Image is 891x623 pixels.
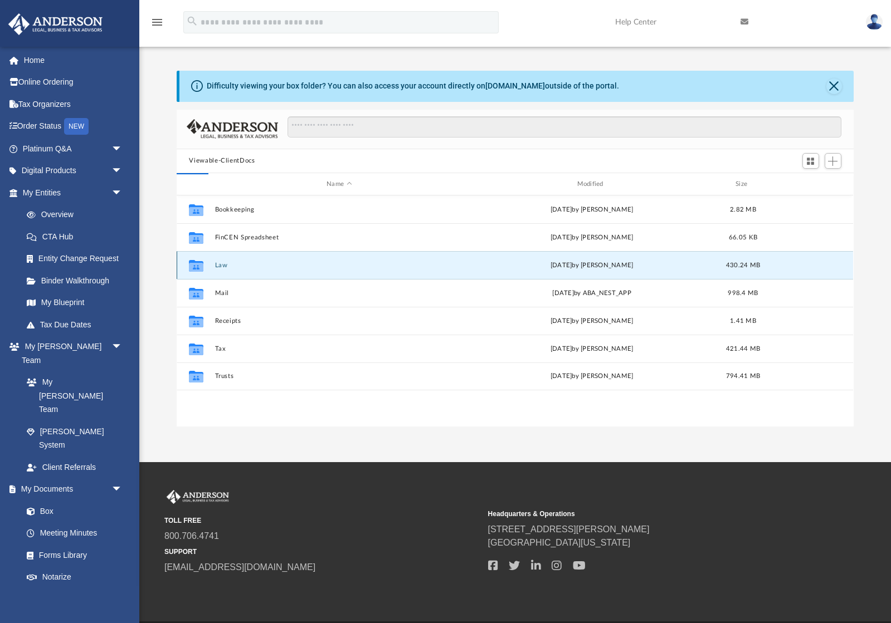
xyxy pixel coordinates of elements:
div: by [PERSON_NAME] [468,261,716,271]
button: Receipts [215,317,463,325]
span: 794.41 MB [726,374,760,380]
i: search [186,15,198,27]
a: Digital Productsarrow_drop_down [8,160,139,182]
div: [DATE] by [PERSON_NAME] [468,372,716,382]
div: Size [721,179,766,189]
input: Search files and folders [288,116,841,138]
a: My Entitiesarrow_drop_down [8,181,139,204]
a: Online Ordering [8,71,139,94]
a: [EMAIL_ADDRESS][DOMAIN_NAME] [164,562,315,572]
a: My Blueprint [16,292,134,314]
div: [DATE] by [PERSON_NAME] [468,316,716,326]
span: 421.44 MB [726,346,760,352]
span: arrow_drop_down [111,138,134,160]
small: SUPPORT [164,547,480,557]
button: Add [825,153,841,169]
i: menu [150,16,164,29]
a: Platinum Q&Aarrow_drop_down [8,138,139,160]
span: 1.41 MB [731,318,757,324]
img: Anderson Advisors Platinum Portal [5,13,106,35]
button: Mail [215,290,463,297]
div: [DATE] by [PERSON_NAME] [468,344,716,354]
div: Difficulty viewing your box folder? You can also access your account directly on outside of the p... [207,80,619,92]
div: id [182,179,210,189]
span: 998.4 MB [728,290,758,296]
span: arrow_drop_down [111,336,134,359]
div: [DATE] by [PERSON_NAME] [468,233,716,243]
a: Entity Change Request [16,248,139,270]
a: Overview [16,204,139,226]
img: Anderson Advisors Platinum Portal [164,490,231,504]
span: 2.82 MB [731,207,757,213]
span: arrow_drop_down [111,181,134,204]
a: Tax Due Dates [16,313,139,336]
a: Forms Library [16,544,128,566]
a: Box [16,500,128,522]
a: Notarize [16,566,134,588]
a: [DOMAIN_NAME] [485,81,545,90]
span: [DATE] [551,262,572,268]
a: [PERSON_NAME] System [16,420,134,456]
button: Bookkeeping [215,206,463,213]
div: grid [177,195,853,426]
div: Name [215,179,463,189]
small: TOLL FREE [164,516,480,526]
a: My [PERSON_NAME] Teamarrow_drop_down [8,336,134,371]
button: Switch to Grid View [802,153,819,169]
button: Viewable-ClientDocs [189,156,255,166]
span: 66.05 KB [729,234,757,241]
div: NEW [64,118,89,135]
a: Meeting Minutes [16,522,134,544]
span: 430.24 MB [726,262,760,268]
span: arrow_drop_down [111,160,134,183]
div: [DATE] by ABA_NEST_APP [468,288,716,298]
a: Home [8,49,139,71]
a: Client Referrals [16,456,134,478]
a: Binder Walkthrough [16,269,139,292]
a: Tax Organizers [8,93,139,115]
button: Tax [215,345,463,352]
a: [GEOGRAPHIC_DATA][US_STATE] [488,538,631,547]
a: CTA Hub [16,225,139,248]
span: arrow_drop_down [111,478,134,501]
div: [DATE] by [PERSON_NAME] [468,205,716,215]
button: FinCEN Spreadsheet [215,234,463,241]
a: Order StatusNEW [8,115,139,138]
a: [STREET_ADDRESS][PERSON_NAME] [488,524,650,534]
a: My [PERSON_NAME] Team [16,371,128,421]
a: 800.706.4741 [164,531,219,541]
a: menu [150,21,164,29]
img: User Pic [866,14,883,30]
button: Law [215,262,463,269]
button: Trusts [215,373,463,380]
div: Modified [468,179,716,189]
button: Close [826,79,842,94]
div: id [771,179,849,189]
small: Headquarters & Operations [488,509,804,519]
a: My Documentsarrow_drop_down [8,478,134,501]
